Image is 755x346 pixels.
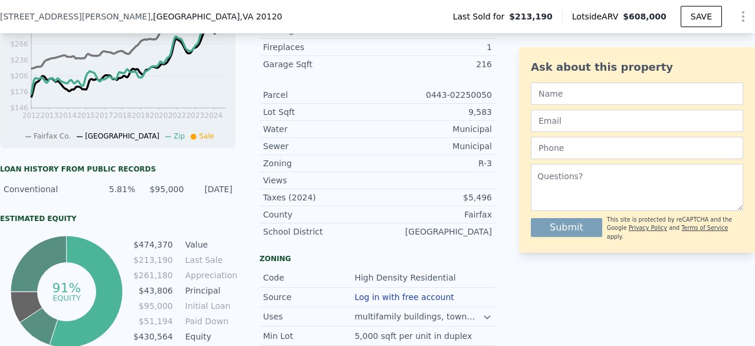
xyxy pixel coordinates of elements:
[183,330,236,343] td: Equity
[133,269,173,282] td: $261,180
[133,238,173,251] td: $474,370
[377,58,492,70] div: 216
[354,330,474,342] div: 5,000 sqft per unit in duplex
[607,216,743,241] div: This site is protected by reCAPTCHA and the Google and apply.
[263,89,377,101] div: Parcel
[263,174,377,186] div: Views
[10,72,28,80] tspan: $206
[95,111,113,120] tspan: 2017
[263,226,377,238] div: School District
[377,41,492,53] div: 1
[377,157,492,169] div: R-3
[531,110,743,132] input: Email
[263,157,377,169] div: Zoning
[150,111,168,120] tspan: 2020
[133,253,173,266] td: $213,190
[623,12,667,21] span: $608,000
[263,291,354,303] div: Source
[377,209,492,220] div: Fairfax
[183,269,236,282] td: Appreciation
[531,137,743,159] input: Phone
[52,293,81,302] tspan: equity
[377,123,492,135] div: Municipal
[205,111,223,120] tspan: 2024
[509,11,553,22] span: $213,190
[113,111,132,120] tspan: 2018
[94,183,135,195] div: 5.81%
[377,140,492,152] div: Municipal
[354,311,482,322] div: multifamily buildings, townhouses, apartments, mobile home developments
[10,104,28,113] tspan: $146
[77,111,96,120] tspan: 2015
[263,209,377,220] div: County
[263,140,377,152] div: Sewer
[263,272,354,284] div: Code
[263,106,377,118] div: Lot Sqft
[531,59,743,75] div: Ask about this property
[572,11,623,22] span: Lotside ARV
[133,299,173,312] td: $95,000
[186,111,205,120] tspan: 2023
[142,183,183,195] div: $95,000
[263,41,377,53] div: Fireplaces
[681,225,728,231] a: Terms of Service
[133,315,173,328] td: $51,194
[377,192,492,203] div: $5,496
[173,132,185,140] span: Zip
[731,5,755,28] button: Show Options
[199,132,214,140] span: Sale
[681,6,722,27] button: SAVE
[132,111,150,120] tspan: 2019
[183,238,236,251] td: Value
[354,292,454,302] button: Log in with free account
[354,272,458,284] div: High Density Residential
[453,11,510,22] span: Last Sold for
[168,111,186,120] tspan: 2022
[240,12,283,21] span: , VA 20120
[183,253,236,266] td: Last Sale
[263,330,354,342] div: Min Lot
[10,56,28,64] tspan: $236
[263,58,377,70] div: Garage Sqft
[10,88,28,96] tspan: $176
[183,284,236,297] td: Principal
[263,192,377,203] div: Taxes (2024)
[377,106,492,118] div: 9,583
[85,132,159,140] span: [GEOGRAPHIC_DATA]
[22,111,41,120] tspan: 2012
[10,40,28,48] tspan: $266
[133,330,173,343] td: $430,564
[531,83,743,105] input: Name
[183,299,236,312] td: Initial Loan
[191,183,232,195] div: [DATE]
[531,218,602,237] button: Submit
[34,132,71,140] span: Fairfax Co.
[41,111,59,120] tspan: 2013
[260,254,495,263] div: Zoning
[629,225,667,231] a: Privacy Policy
[52,281,81,295] tspan: 91%
[150,11,282,22] span: , [GEOGRAPHIC_DATA]
[377,89,492,101] div: 0443-02250050
[133,284,173,297] td: $43,806
[263,311,354,322] div: Uses
[377,226,492,238] div: [GEOGRAPHIC_DATA]
[263,123,377,135] div: Water
[59,111,77,120] tspan: 2014
[4,183,87,195] div: Conventional
[183,315,236,328] td: Paid Down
